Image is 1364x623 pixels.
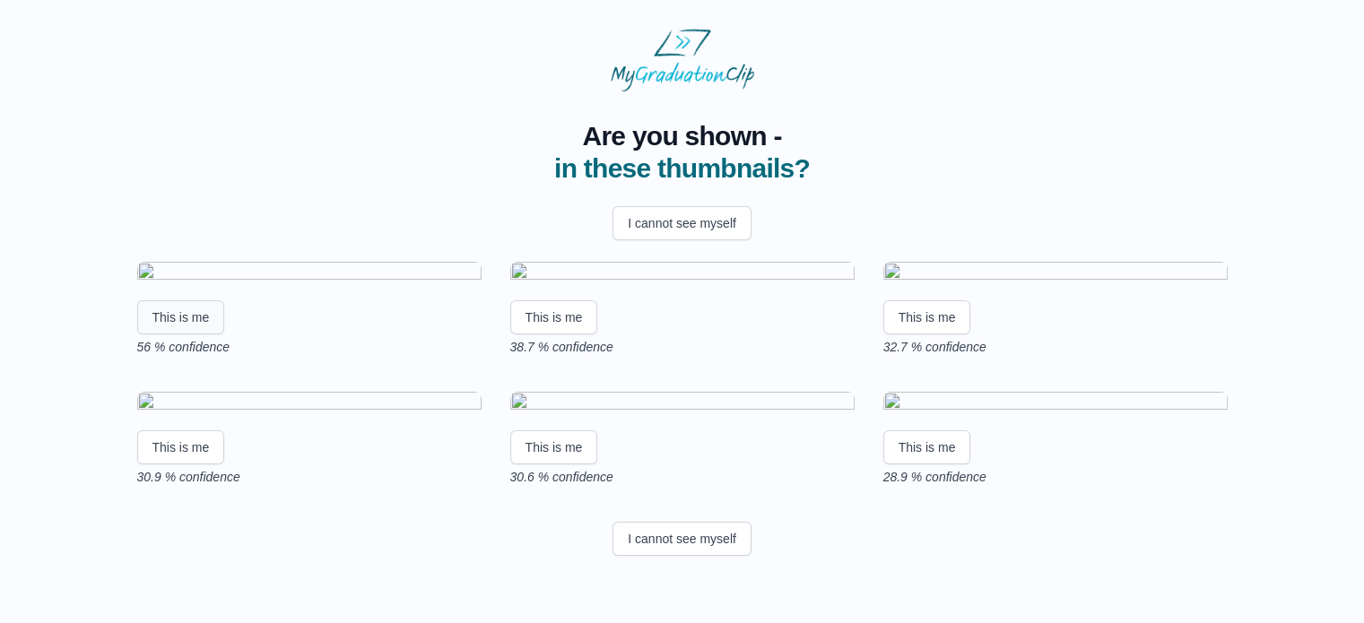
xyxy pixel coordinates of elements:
[883,300,971,334] button: This is me
[510,430,598,464] button: This is me
[137,468,482,486] p: 30.9 % confidence
[137,300,225,334] button: This is me
[137,338,482,356] p: 56 % confidence
[554,120,810,152] span: Are you shown -
[510,392,855,416] img: 7f0a603bd9b03cae95341ac30805530a8ff054ec.gif
[510,338,855,356] p: 38.7 % confidence
[510,468,855,486] p: 30.6 % confidence
[554,153,810,183] span: in these thumbnails?
[883,430,971,464] button: This is me
[611,29,754,91] img: MyGraduationClip
[510,262,855,286] img: 2bf801629f3bd1a8cb2bb14e0fda07fbb01c2fad.gif
[883,392,1228,416] img: d50b158ad5efba531b05b1f488a29f05a86d88f3.gif
[137,262,482,286] img: f4bf9551f30b123d4e3627763b747bd8ab78a35a.gif
[137,430,225,464] button: This is me
[137,392,482,416] img: a1e3ceb8b2d20f2f176e49318b6b3fd5e9c241d3.gif
[883,338,1228,356] p: 32.7 % confidence
[612,522,752,556] button: I cannot see myself
[612,206,752,240] button: I cannot see myself
[510,300,598,334] button: This is me
[883,468,1228,486] p: 28.9 % confidence
[883,262,1228,286] img: 82e4a2210d59449af1febe5b344a7a644d5224a8.gif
